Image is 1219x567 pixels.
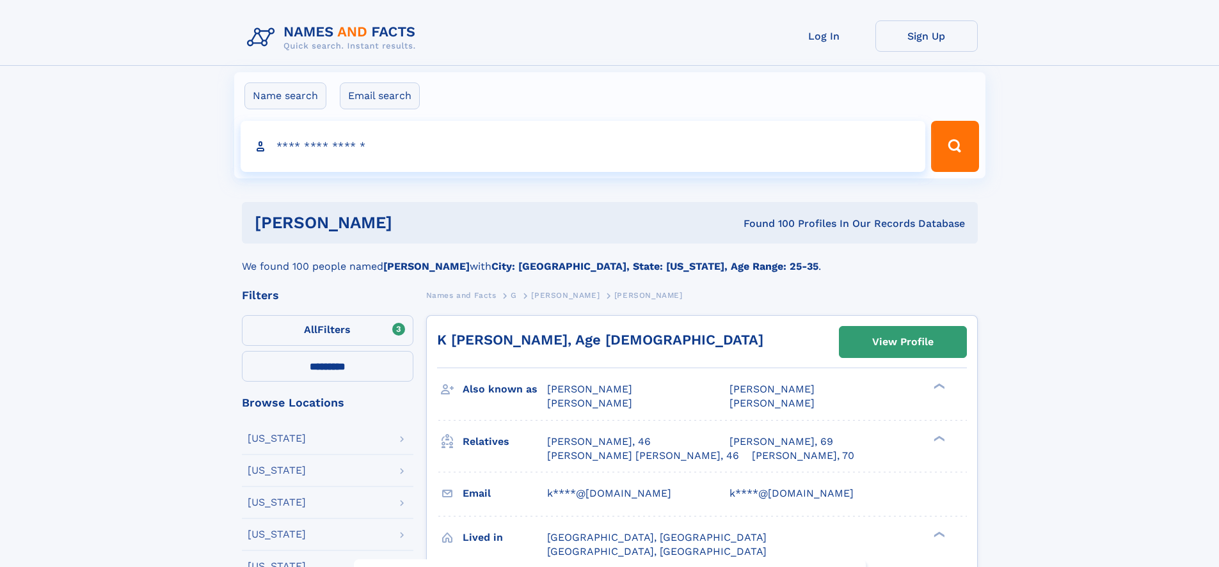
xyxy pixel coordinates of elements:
[242,290,413,301] div: Filters
[463,527,547,548] h3: Lived in
[241,121,926,172] input: search input
[248,433,306,444] div: [US_STATE]
[242,20,426,55] img: Logo Names and Facts
[511,287,517,303] a: G
[729,383,815,395] span: [PERSON_NAME]
[875,20,978,52] a: Sign Up
[242,315,413,346] label: Filters
[383,260,470,272] b: [PERSON_NAME]
[255,215,568,231] h1: [PERSON_NAME]
[547,435,651,449] a: [PERSON_NAME], 46
[872,327,934,357] div: View Profile
[531,287,600,303] a: [PERSON_NAME]
[244,82,326,109] label: Name search
[930,530,946,538] div: ❯
[340,82,420,109] label: Email search
[930,382,946,391] div: ❯
[840,327,966,357] a: View Profile
[547,545,767,557] span: [GEOGRAPHIC_DATA], [GEOGRAPHIC_DATA]
[531,291,600,300] span: [PERSON_NAME]
[773,20,875,52] a: Log In
[931,121,978,172] button: Search Button
[463,483,547,504] h3: Email
[547,397,632,409] span: [PERSON_NAME]
[729,435,833,449] a: [PERSON_NAME], 69
[463,431,547,453] h3: Relatives
[930,434,946,442] div: ❯
[248,529,306,540] div: [US_STATE]
[491,260,818,272] b: City: [GEOGRAPHIC_DATA], State: [US_STATE], Age Range: 25-35
[463,378,547,400] h3: Also known as
[426,287,497,303] a: Names and Facts
[614,291,683,300] span: [PERSON_NAME]
[547,449,739,463] a: [PERSON_NAME] [PERSON_NAME], 46
[437,332,763,348] a: K [PERSON_NAME], Age [DEMOGRAPHIC_DATA]
[304,323,317,336] span: All
[242,397,413,408] div: Browse Locations
[547,383,632,395] span: [PERSON_NAME]
[547,531,767,543] span: [GEOGRAPHIC_DATA], [GEOGRAPHIC_DATA]
[511,291,517,300] span: G
[729,397,815,409] span: [PERSON_NAME]
[248,497,306,508] div: [US_STATE]
[568,217,965,231] div: Found 100 Profiles In Our Records Database
[248,465,306,476] div: [US_STATE]
[242,244,978,274] div: We found 100 people named with .
[752,449,854,463] a: [PERSON_NAME], 70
